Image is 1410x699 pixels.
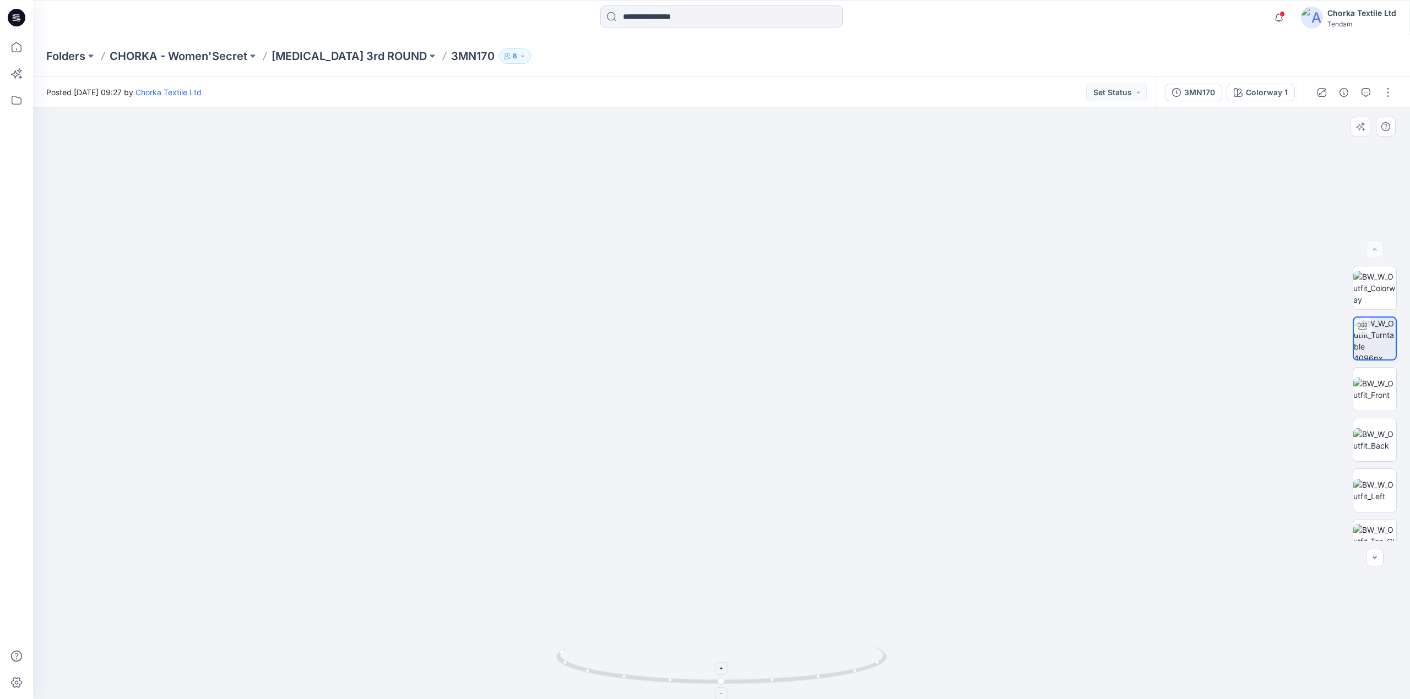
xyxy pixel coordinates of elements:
img: BW_W_Outfit_Turntable 4096px [1354,318,1396,359]
div: Chorka Textile Ltd [1327,7,1396,20]
img: BW_W_Outfit_Top_CloseUp [1353,524,1396,559]
p: 3MN170 [451,48,495,64]
button: 8 [499,48,531,64]
a: CHORKA - Women'Secret [110,48,247,64]
a: Chorka Textile Ltd [135,88,202,97]
div: Colorway 1 [1246,86,1288,99]
button: Details [1335,84,1353,101]
img: BW_W_Outfit_Colorway [1353,271,1396,305]
img: BW_W_Outfit_Back [1353,428,1396,451]
div: Tendam [1327,20,1396,28]
button: 3MN170 [1165,84,1222,101]
a: Folders [46,48,85,64]
a: [MEDICAL_DATA] 3rd ROUND [272,48,427,64]
p: 8 [513,50,517,62]
img: avatar [1301,7,1323,29]
button: Colorway 1 [1227,84,1295,101]
span: Posted [DATE] 09:27 by [46,86,202,98]
img: BW_W_Outfit_Left [1353,479,1396,502]
div: 3MN170 [1184,86,1215,99]
img: BW_W_Outfit_Front [1353,378,1396,401]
